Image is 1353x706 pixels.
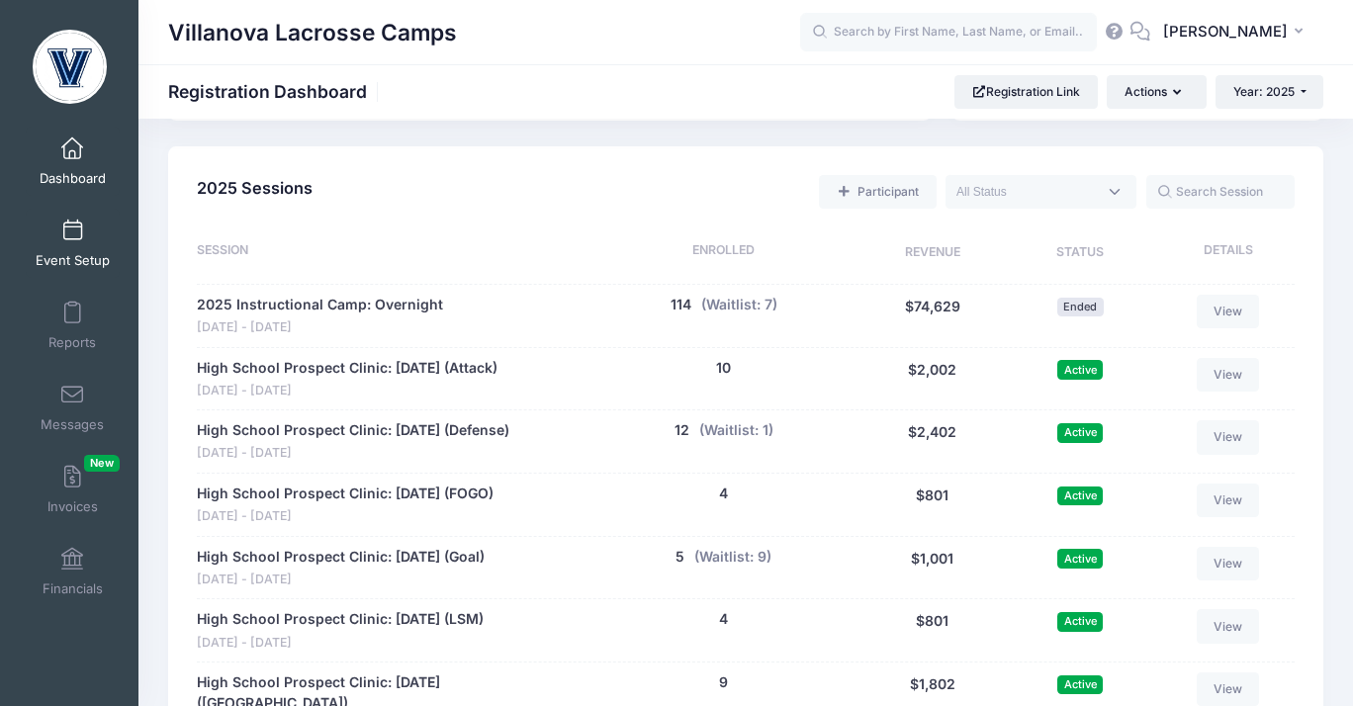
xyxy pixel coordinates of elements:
span: Messages [41,416,104,433]
span: Event Setup [36,252,110,269]
a: View [1197,609,1260,643]
span: Active [1057,675,1103,694]
span: 2025 Sessions [197,178,313,198]
a: Reports [26,291,120,360]
span: Ended [1057,298,1104,316]
button: 12 [675,420,689,441]
button: 114 [671,295,691,315]
a: High School Prospect Clinic: [DATE] (FOGO) [197,484,494,504]
img: Villanova Lacrosse Camps [33,30,107,104]
span: [DATE] - [DATE] [197,507,494,526]
div: Status [1009,241,1151,265]
span: [DATE] - [DATE] [197,634,484,653]
button: 10 [716,358,731,379]
div: $74,629 [856,295,1009,337]
span: [DATE] - [DATE] [197,571,485,589]
h1: Registration Dashboard [168,81,384,102]
input: Search Session [1146,175,1295,209]
span: Reports [48,334,96,351]
span: Active [1057,360,1103,379]
button: (Waitlist: 9) [694,547,771,568]
span: Financials [43,580,103,597]
a: View [1197,420,1260,454]
span: Dashboard [40,170,106,187]
span: [DATE] - [DATE] [197,444,509,463]
span: [DATE] - [DATE] [197,318,443,337]
a: 2025 Instructional Camp: Overnight [197,295,443,315]
button: [PERSON_NAME] [1150,10,1323,55]
a: View [1197,484,1260,517]
button: 5 [676,547,684,568]
button: (Waitlist: 7) [701,295,777,315]
a: High School Prospect Clinic: [DATE] (Goal) [197,547,485,568]
a: Add a new manual registration [819,175,936,209]
button: 9 [719,672,728,693]
span: Invoices [47,498,98,515]
div: $2,002 [856,358,1009,400]
div: Details [1152,241,1295,265]
button: Actions [1107,75,1206,109]
div: Revenue [856,241,1009,265]
span: Year: 2025 [1233,84,1295,99]
a: High School Prospect Clinic: [DATE] (Attack) [197,358,497,379]
span: New [84,455,120,472]
h1: Villanova Lacrosse Camps [168,10,457,55]
button: Year: 2025 [1216,75,1323,109]
button: 4 [719,609,728,630]
a: View [1197,547,1260,580]
button: (Waitlist: 1) [699,420,773,441]
a: Financials [26,537,120,606]
button: 4 [719,484,728,504]
span: [PERSON_NAME] [1163,21,1288,43]
a: High School Prospect Clinic: [DATE] (LSM) [197,609,484,630]
a: Dashboard [26,127,120,196]
textarea: Search [956,183,1097,201]
a: View [1197,358,1260,392]
span: Active [1057,549,1103,568]
a: View [1197,295,1260,328]
div: $2,402 [856,420,1009,463]
input: Search by First Name, Last Name, or Email... [800,13,1097,52]
a: High School Prospect Clinic: [DATE] (Defense) [197,420,509,441]
span: Active [1057,423,1103,442]
div: $801 [856,609,1009,652]
span: [DATE] - [DATE] [197,382,497,400]
a: Event Setup [26,209,120,278]
div: $1,001 [856,547,1009,589]
a: View [1197,672,1260,706]
div: Enrolled [592,241,856,265]
div: $801 [856,484,1009,526]
span: Active [1057,486,1103,505]
div: Session [197,241,591,265]
span: Active [1057,612,1103,631]
a: Messages [26,373,120,442]
a: Registration Link [954,75,1098,109]
a: InvoicesNew [26,455,120,524]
